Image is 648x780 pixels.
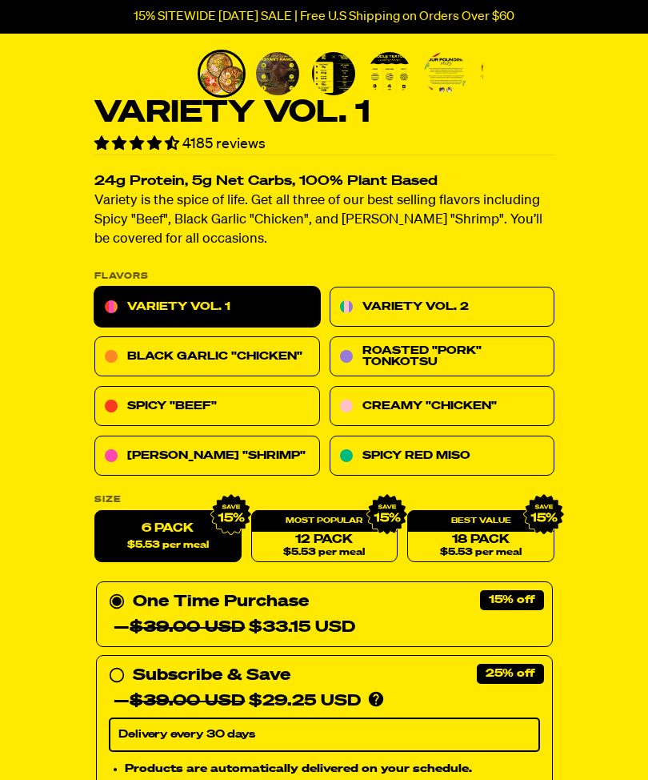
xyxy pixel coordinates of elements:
[126,541,208,551] span: $5.53 per meal
[368,52,411,95] img: Variety Vol. 1
[440,548,522,558] span: $5.53 per meal
[94,511,242,563] label: 6 Pack
[422,50,470,98] li: Go to slide 5
[254,50,302,98] li: Go to slide 2
[94,192,554,250] p: Variety is the spice of life. Get all three of our best selling flavors including Spicy "Beef", B...
[522,494,564,536] img: IMG_9632.png
[256,52,299,95] img: Variety Vol. 1
[310,50,358,98] li: Go to slide 3
[182,137,266,151] span: 4185 reviews
[94,387,320,427] a: Spicy "Beef"
[329,287,554,328] a: Variety Vol. 2
[210,494,251,536] img: IMG_9632.png
[94,175,554,189] h2: 24g Protein, 5g Net Carbs, 100% Plant Based
[329,387,554,427] a: Creamy "Chicken"
[109,589,540,641] div: One Time Purchase
[329,337,554,377] a: Roasted "Pork" Tonkotsu
[94,287,320,328] a: Variety Vol. 1
[130,694,245,710] del: $39.00 USD
[200,52,243,95] img: Variety Vol. 1
[94,272,554,281] p: Flavors
[114,689,361,714] div: — $29.25 USD
[94,496,554,505] label: Size
[109,718,540,752] select: Subscribe & Save —$39.00 USD$29.25 USD Products are automatically delivered on your schedule. No ...
[283,548,365,558] span: $5.53 per meal
[478,50,526,98] li: Go to slide 6
[134,10,514,24] p: 15% SITEWIDE [DATE] SALE | Free U.S Shipping on Orders Over $60
[250,511,398,563] a: 12 Pack$5.53 per meal
[366,50,414,98] li: Go to slide 4
[130,620,245,636] del: $39.00 USD
[94,98,554,128] h1: Variety Vol. 1
[114,615,355,641] div: — $33.15 USD
[198,50,246,98] li: Go to slide 1
[198,50,483,98] div: PDP main carousel thumbnails
[424,52,467,95] img: Variety Vol. 1
[407,511,554,563] a: 18 Pack$5.53 per meal
[125,760,540,778] li: Products are automatically delivered on your schedule.
[94,337,320,377] a: Black Garlic "Chicken"
[312,52,355,95] img: Variety Vol. 1
[94,436,320,476] a: [PERSON_NAME] "Shrimp"
[133,663,290,689] div: Subscribe & Save
[94,137,182,151] span: 4.55 stars
[480,52,523,95] img: Variety Vol. 1
[366,494,408,536] img: IMG_9632.png
[329,436,554,476] a: Spicy Red Miso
